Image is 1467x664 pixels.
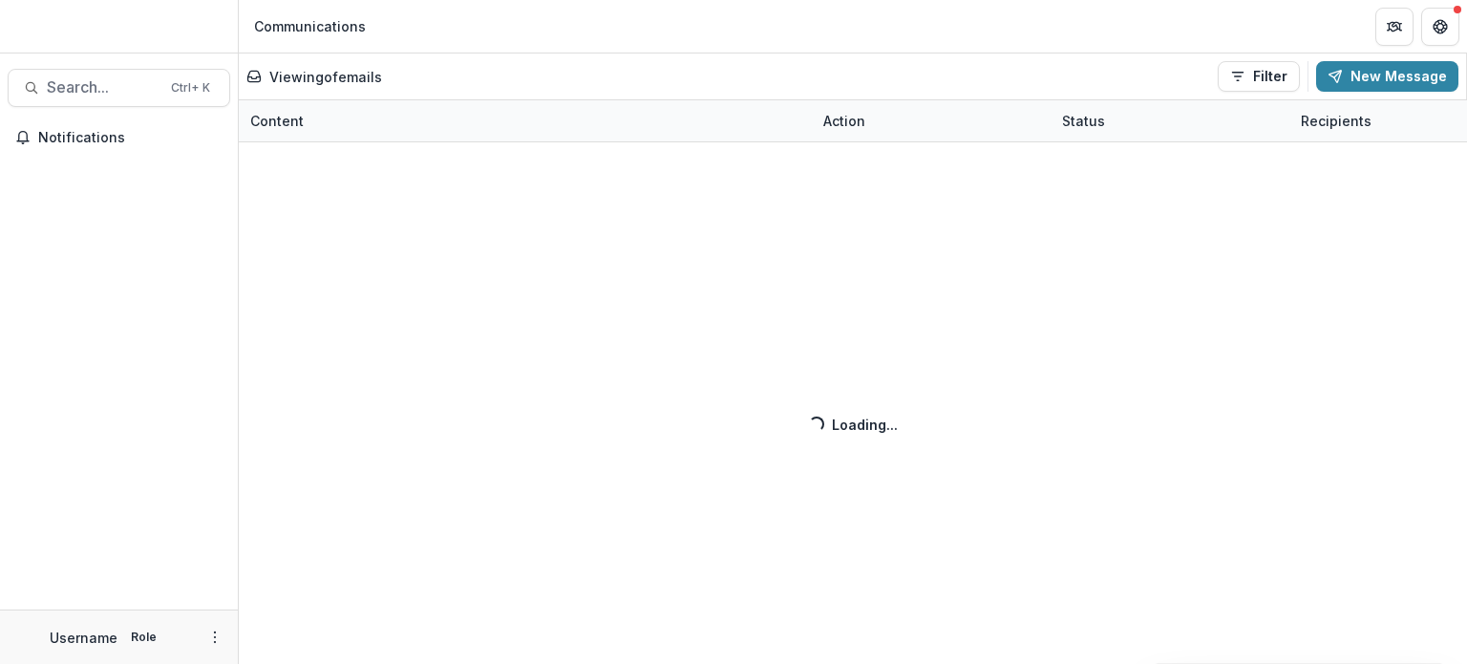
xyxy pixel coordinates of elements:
[1218,61,1300,92] button: Filter
[254,16,366,36] div: Communications
[1375,8,1414,46] button: Partners
[1316,61,1458,92] button: New Message
[203,626,226,649] button: More
[246,12,373,40] nav: breadcrumb
[47,78,159,96] span: Search...
[125,629,162,646] p: Role
[269,67,382,87] p: Viewing of emails
[8,69,230,107] button: Search...
[8,122,230,153] button: Notifications
[50,628,117,648] p: Username
[167,77,214,98] div: Ctrl + K
[1421,8,1459,46] button: Get Help
[38,130,223,146] span: Notifications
